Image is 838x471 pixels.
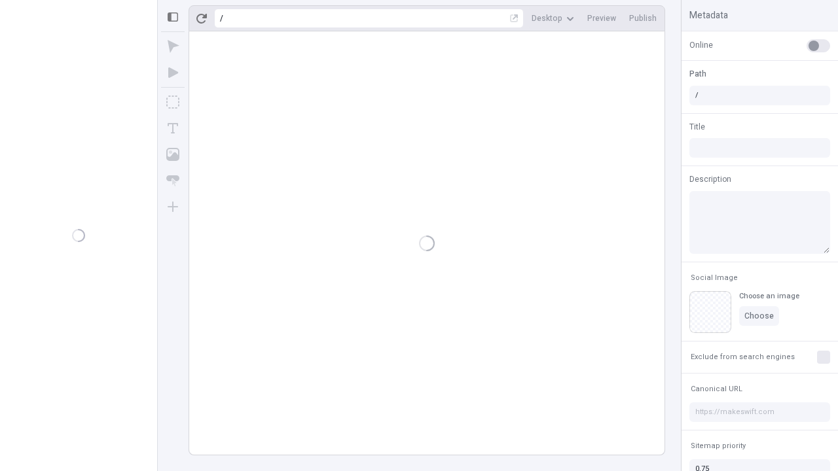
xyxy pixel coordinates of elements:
button: Image [161,143,185,166]
button: Button [161,169,185,192]
button: Social Image [688,270,740,286]
input: https://makeswift.com [689,402,830,422]
button: Desktop [526,9,579,28]
span: Description [689,173,731,185]
span: Path [689,68,706,80]
button: Exclude from search engines [688,349,797,365]
div: Choose an image [739,291,799,301]
button: Publish [624,9,662,28]
span: Preview [587,13,616,24]
span: Choose [744,311,774,321]
button: Sitemap priority [688,438,748,454]
span: Canonical URL [691,384,742,394]
span: Exclude from search engines [691,352,795,362]
button: Canonical URL [688,381,745,397]
span: Social Image [691,273,738,283]
button: Choose [739,306,779,326]
span: Online [689,39,713,51]
div: / [220,13,223,24]
span: Title [689,121,705,133]
span: Desktop [532,13,562,24]
button: Preview [582,9,621,28]
span: Publish [629,13,657,24]
button: Text [161,116,185,140]
button: Box [161,90,185,114]
span: Sitemap priority [691,441,746,451]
